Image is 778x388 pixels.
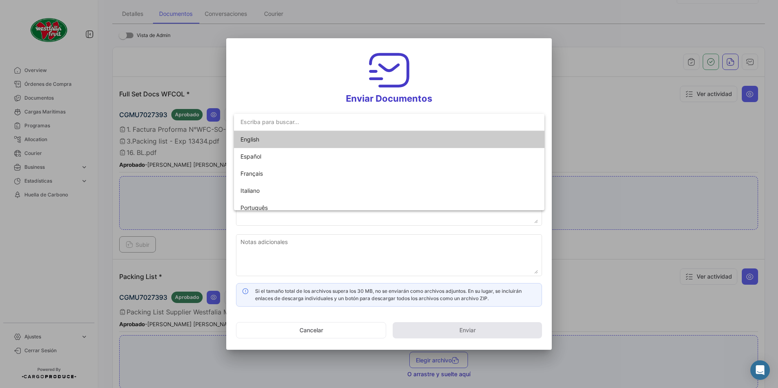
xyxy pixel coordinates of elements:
input: dropdown search [234,113,544,131]
span: Português [240,204,268,211]
div: Abrir Intercom Messenger [750,360,770,380]
span: Italiano [240,187,260,194]
span: English [240,136,259,143]
span: Français [240,170,263,177]
span: Español [240,153,261,160]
